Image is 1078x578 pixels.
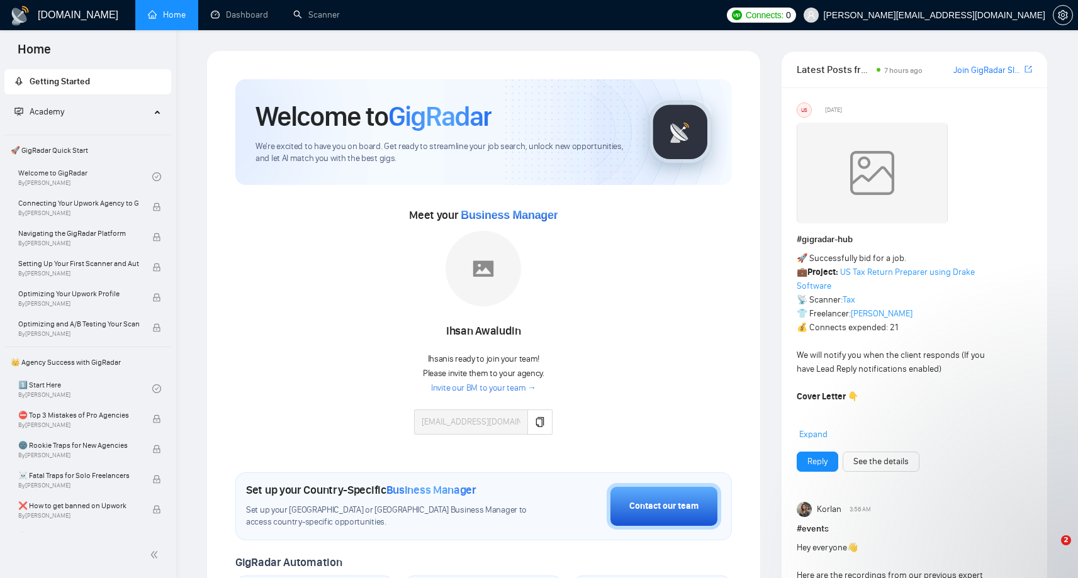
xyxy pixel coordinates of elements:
span: By [PERSON_NAME] [18,330,139,338]
span: lock [152,203,161,211]
span: Meet your [409,208,558,222]
a: export [1025,64,1032,75]
span: 7 hours ago [884,66,923,75]
span: user [807,11,816,19]
div: US [797,103,811,117]
span: GigRadar [388,99,491,133]
span: lock [152,505,161,514]
strong: Cover Letter 👇 [797,391,858,402]
span: double-left [150,548,162,561]
button: setting [1053,5,1073,25]
span: Home [8,40,61,67]
span: Business Manager [461,209,558,221]
span: lock [152,323,161,332]
a: Reply [807,455,828,469]
span: copy [535,417,545,427]
span: 🚀 GigRadar Quick Start [6,138,170,163]
img: logo [10,6,30,26]
span: Korlan [817,503,841,516]
span: check-circle [152,172,161,181]
img: Korlan [797,502,812,517]
span: Getting Started [30,76,90,87]
span: By [PERSON_NAME] [18,209,139,217]
span: Latest Posts from the GigRadar Community [797,62,873,77]
span: ❌ How to get banned on Upwork [18,499,139,512]
h1: Welcome to [255,99,491,133]
strong: Project: [807,267,838,277]
span: lock [152,293,161,302]
span: Connects: [746,8,783,22]
span: Academy [30,106,64,117]
button: copy [527,409,553,435]
span: ⛔ Top 3 Mistakes of Pro Agencies [18,409,139,421]
span: By [PERSON_NAME] [18,240,139,247]
a: 1️⃣ Start HereBy[PERSON_NAME] [18,375,152,403]
span: lock [152,233,161,242]
span: 0 [786,8,791,22]
a: homeHome [148,9,186,20]
span: By [PERSON_NAME] [18,300,139,308]
span: lock [152,414,161,423]
a: Tax [843,294,855,305]
span: We're excited to have you on board. Get ready to streamline your job search, unlock new opportuni... [255,141,629,165]
span: Ihsan is ready to join your team! [428,353,539,364]
button: Reply [797,452,838,472]
span: export [1025,64,1032,74]
span: By [PERSON_NAME] [18,482,139,489]
span: Business Manager [386,483,476,497]
span: Set up your [GEOGRAPHIC_DATA] or [GEOGRAPHIC_DATA] Business Manager to access country-specific op... [246,504,531,528]
span: By [PERSON_NAME] [18,421,139,429]
a: searchScanner [293,9,340,20]
span: 😭 Account blocked: what to do? [18,530,139,542]
a: Join GigRadar Slack Community [953,64,1022,77]
span: setting [1053,10,1072,20]
span: 👋 [847,542,858,553]
a: See the details [853,455,909,469]
span: GigRadar Automation [235,555,342,569]
span: 🌚 Rookie Traps for New Agencies [18,439,139,452]
span: Connecting Your Upwork Agency to GigRadar [18,197,139,209]
span: fund-projection-screen [14,107,23,116]
button: Contact our team [607,483,721,530]
img: weqQh+iSagEgQAAAABJRU5ErkJggg== [797,123,948,223]
div: Contact our team [629,499,699,513]
span: Please invite them to your agency. [423,368,544,379]
h1: # gigradar-hub [797,233,1032,247]
a: setting [1053,10,1073,20]
span: Academy [14,106,64,117]
iframe: Intercom live chat [1035,535,1065,565]
span: Setting Up Your First Scanner and Auto-Bidder [18,257,139,270]
span: Optimizing Your Upwork Profile [18,287,139,300]
a: dashboardDashboard [211,9,268,20]
span: lock [152,475,161,484]
h1: Set up your Country-Specific [246,483,476,497]
span: Optimizing and A/B Testing Your Scanner for Better Results [18,318,139,330]
span: lock [152,445,161,453]
a: Welcome to GigRadarBy[PERSON_NAME] [18,163,152,191]
a: [PERSON_NAME] [851,308,912,319]
button: See the details [843,452,919,472]
span: Expand [799,429,828,440]
li: Getting Started [4,69,171,94]
h1: # events [797,522,1032,536]
a: US Tax Return Preparer using Drake Software [797,267,975,291]
span: Navigating the GigRadar Platform [18,227,139,240]
div: Ihsan Awaludin [414,321,553,342]
img: upwork-logo.png [732,10,742,20]
img: gigradar-logo.png [649,101,712,164]
span: By [PERSON_NAME] [18,452,139,459]
span: 2 [1061,535,1071,545]
img: placeholder.png [446,231,521,306]
span: rocket [14,77,23,86]
span: check-circle [152,384,161,393]
span: 👑 Agency Success with GigRadar [6,350,170,375]
span: [DATE] [825,104,842,116]
span: lock [152,263,161,272]
span: ☠️ Fatal Traps for Solo Freelancers [18,469,139,482]
span: By [PERSON_NAME] [18,512,139,520]
span: By [PERSON_NAME] [18,270,139,277]
a: Invite our BM to your team → [431,382,536,394]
